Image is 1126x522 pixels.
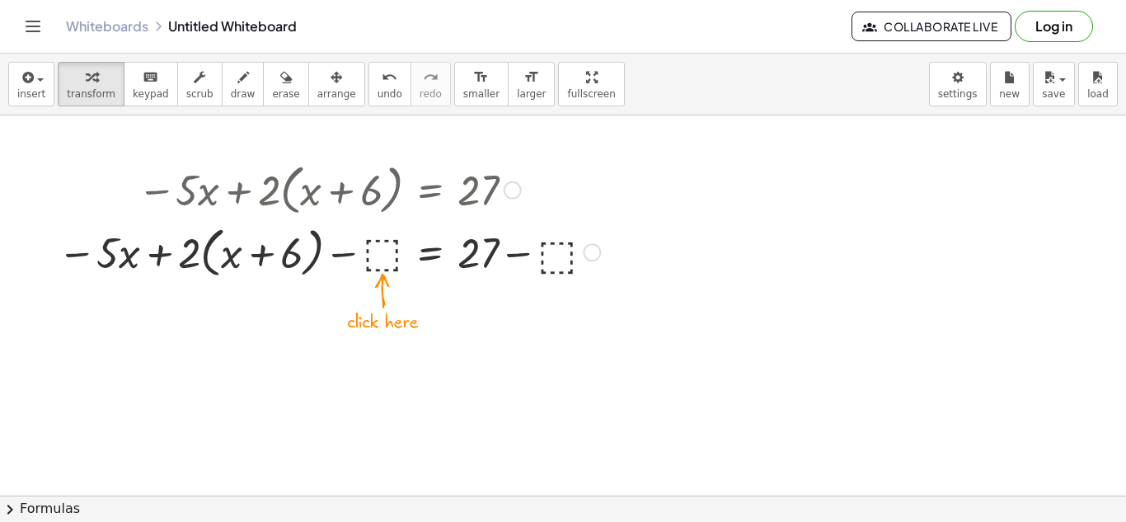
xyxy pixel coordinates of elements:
i: format_size [523,68,539,87]
button: Collaborate Live [852,12,1011,41]
span: keypad [133,88,169,100]
i: redo [423,68,439,87]
button: redoredo [411,62,451,106]
span: erase [272,88,299,100]
button: insert [8,62,54,106]
button: fullscreen [558,62,624,106]
button: settings [929,62,987,106]
span: insert [17,88,45,100]
i: format_size [473,68,489,87]
i: undo [382,68,397,87]
button: format_sizelarger [508,62,555,106]
span: undo [378,88,402,100]
span: arrange [317,88,356,100]
span: new [999,88,1020,100]
button: draw [222,62,265,106]
a: Whiteboards [66,18,148,35]
button: keyboardkeypad [124,62,178,106]
span: draw [231,88,256,100]
button: format_sizesmaller [454,62,509,106]
button: arrange [308,62,365,106]
button: load [1078,62,1118,106]
span: scrub [186,88,213,100]
button: undoundo [368,62,411,106]
span: settings [938,88,978,100]
span: larger [517,88,546,100]
button: erase [263,62,308,106]
button: transform [58,62,124,106]
button: Toggle navigation [20,13,46,40]
i: keyboard [143,68,158,87]
span: Collaborate Live [866,19,997,34]
span: transform [67,88,115,100]
span: save [1042,88,1065,100]
button: save [1033,62,1075,106]
span: smaller [463,88,500,100]
span: load [1087,88,1109,100]
span: fullscreen [567,88,615,100]
button: new [990,62,1030,106]
button: Log in [1015,11,1093,42]
span: redo [420,88,442,100]
button: scrub [177,62,223,106]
